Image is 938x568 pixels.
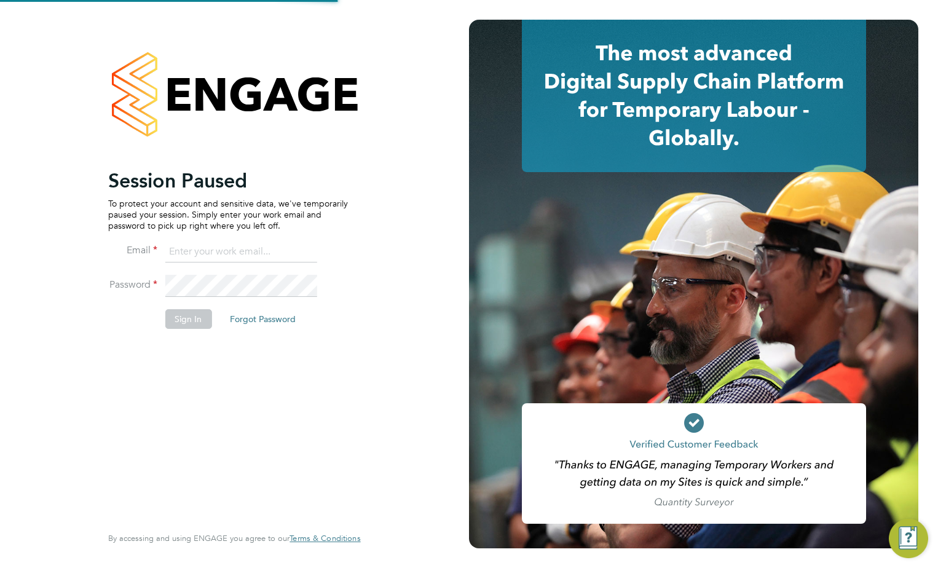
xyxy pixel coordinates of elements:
label: Password [108,278,157,291]
button: Forgot Password [220,309,305,329]
span: By accessing and using ENGAGE you agree to our [108,533,360,543]
button: Sign In [165,309,211,329]
label: Email [108,244,157,257]
p: To protect your account and sensitive data, we've temporarily paused your session. Simply enter y... [108,198,348,232]
a: Terms & Conditions [290,534,360,543]
span: Terms & Conditions [290,533,360,543]
input: Enter your work email... [165,241,317,263]
h2: Session Paused [108,168,348,193]
button: Engage Resource Center [889,519,928,558]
